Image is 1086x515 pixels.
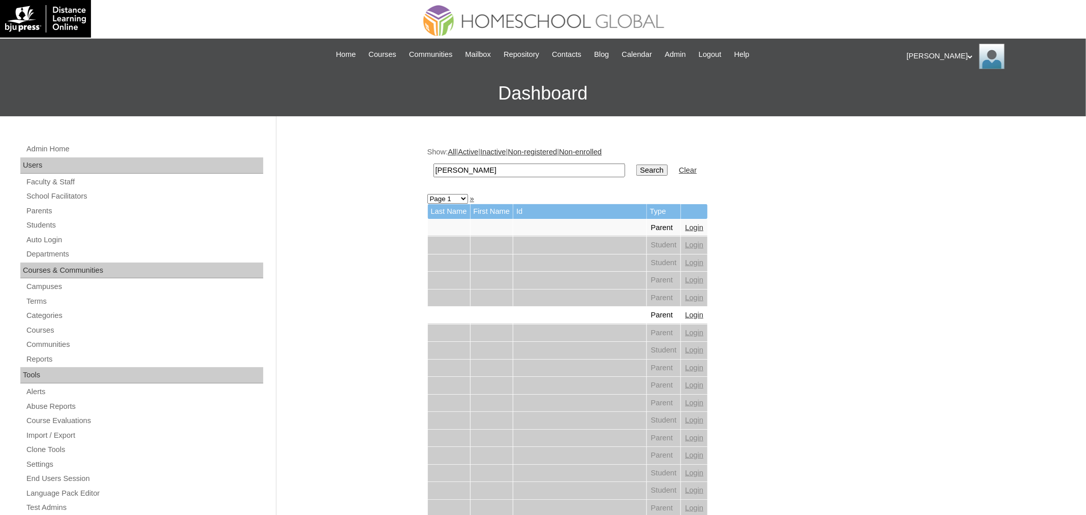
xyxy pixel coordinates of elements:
[685,381,703,389] a: Login
[685,434,703,442] a: Login
[25,234,263,246] a: Auto Login
[647,360,681,377] td: Parent
[589,49,614,60] a: Blog
[428,204,470,219] td: Last Name
[499,49,544,60] a: Repository
[25,414,263,427] a: Course Evaluations
[513,204,646,219] td: Id
[679,166,697,174] a: Clear
[470,195,474,203] a: »
[20,157,263,174] div: Users
[336,49,356,60] span: Home
[20,367,263,383] div: Tools
[647,289,681,307] td: Parent
[617,49,657,60] a: Calendar
[647,482,681,499] td: Student
[647,395,681,412] td: Parent
[363,49,401,60] a: Courses
[547,49,586,60] a: Contacts
[979,44,1005,69] img: Ariane Ebuen
[694,49,727,60] a: Logout
[458,148,478,156] a: Active
[647,465,681,482] td: Student
[25,295,263,308] a: Terms
[508,148,557,156] a: Non-registered
[685,276,703,284] a: Login
[433,164,625,177] input: Search
[25,248,263,261] a: Departments
[448,148,456,156] a: All
[647,447,681,464] td: Parent
[25,487,263,500] a: Language Pack Editor
[685,451,703,459] a: Login
[685,294,703,302] a: Login
[25,400,263,413] a: Abuse Reports
[665,49,686,60] span: Admin
[685,223,703,232] a: Login
[25,280,263,293] a: Campuses
[647,254,681,272] td: Student
[25,205,263,217] a: Parents
[25,143,263,155] a: Admin Home
[699,49,722,60] span: Logout
[685,399,703,407] a: Login
[409,49,453,60] span: Communities
[25,429,263,442] a: Import / Export
[504,49,539,60] span: Repository
[5,71,1081,116] h3: Dashboard
[404,49,458,60] a: Communities
[647,430,681,447] td: Parent
[685,416,703,424] a: Login
[622,49,652,60] span: Calendar
[25,501,263,514] a: Test Admins
[20,263,263,279] div: Courses & Communities
[647,412,681,429] td: Student
[25,443,263,456] a: Clone Tools
[25,219,263,232] a: Students
[685,486,703,494] a: Login
[647,219,681,237] td: Parent
[25,338,263,351] a: Communities
[25,176,263,188] a: Faculty & Staff
[25,324,263,337] a: Courses
[647,325,681,342] td: Parent
[25,353,263,366] a: Reports
[685,469,703,477] a: Login
[466,49,491,60] span: Mailbox
[647,204,681,219] td: Type
[907,44,1076,69] div: [PERSON_NAME]
[647,377,681,394] td: Parent
[460,49,497,60] a: Mailbox
[5,5,86,33] img: logo-white.png
[331,49,361,60] a: Home
[685,311,703,319] a: Login
[647,342,681,359] td: Student
[427,147,930,183] div: Show: | | | |
[25,309,263,322] a: Categories
[685,346,703,354] a: Login
[594,49,609,60] span: Blog
[368,49,396,60] span: Courses
[685,259,703,267] a: Login
[660,49,691,60] a: Admin
[729,49,755,60] a: Help
[647,272,681,289] td: Parent
[480,148,506,156] a: Inactive
[685,241,703,249] a: Login
[647,307,681,324] td: Parent
[685,504,703,512] a: Login
[471,204,513,219] td: First Name
[25,190,263,203] a: School Facilitators
[734,49,750,60] span: Help
[685,364,703,372] a: Login
[552,49,581,60] span: Contacts
[559,148,602,156] a: Non-enrolled
[636,165,668,176] input: Search
[25,385,263,398] a: Alerts
[25,458,263,471] a: Settings
[25,472,263,485] a: End Users Session
[647,237,681,254] td: Student
[685,329,703,337] a: Login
